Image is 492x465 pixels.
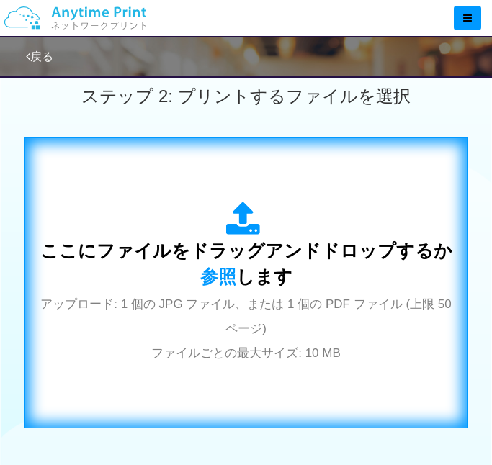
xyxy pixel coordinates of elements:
[81,86,410,106] span: ステップ 2: プリントするファイルを選択
[200,266,236,286] span: 参照
[40,297,452,361] span: アップロード: 1 個の JPG ファイル、または 1 個の PDF ファイル (上限 50 ページ) ファイルごとの最大サイズ: 10 MB
[40,240,452,286] span: ここにファイルをドラッグアンドドロップするか します
[26,50,53,63] a: 戻る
